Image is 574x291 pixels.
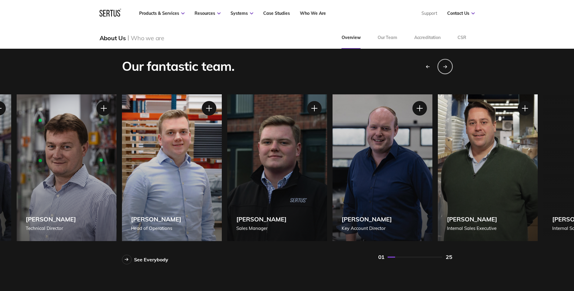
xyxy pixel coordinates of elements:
div: [PERSON_NAME] [342,215,392,223]
a: Our Team [369,27,406,49]
iframe: Chat Widget [544,262,574,291]
a: CSR [449,27,475,49]
div: [PERSON_NAME] [26,215,76,223]
a: Support [421,11,437,16]
div: Next slide [437,59,452,74]
a: Who We Are [300,11,326,16]
div: See Everybody [134,257,168,263]
div: Head of Operations [131,225,181,232]
div: Sales Manager [236,225,287,232]
div: About Us [100,34,126,42]
div: Who we are [131,34,164,42]
div: Technical Director [26,225,76,232]
a: Products & Services [139,11,185,16]
div: 01 [378,253,385,260]
div: [PERSON_NAME] [447,215,497,223]
div: Key Account Director [342,225,392,232]
a: Systems [231,11,253,16]
div: [PERSON_NAME] [236,215,287,223]
div: 25 [446,253,452,260]
a: Resources [195,11,221,16]
a: See Everybody [122,255,168,264]
a: Contact Us [447,11,475,16]
div: Our fantastic team. [122,58,235,74]
div: Previous slide [420,59,435,74]
div: Internal Sales Executive [447,225,497,232]
a: Accreditation [406,27,449,49]
div: [PERSON_NAME] [131,215,181,223]
a: Case Studies [263,11,290,16]
div: Widżet czatu [544,262,574,291]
